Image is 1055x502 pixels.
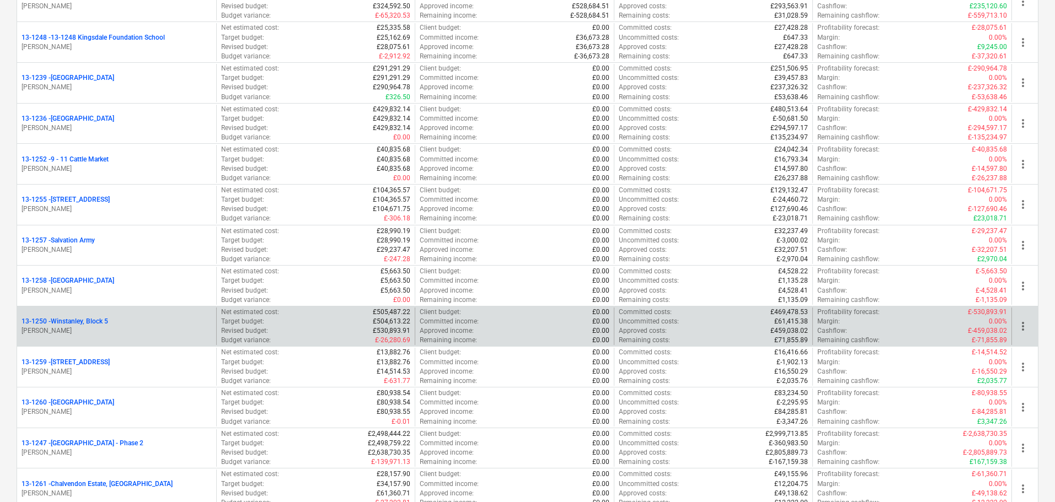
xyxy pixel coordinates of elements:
[420,64,461,73] p: Client budget :
[221,105,279,114] p: Net estimated cost :
[619,133,670,142] p: Remaining costs :
[619,307,672,317] p: Committed costs :
[373,2,410,11] p: £324,592.50
[420,286,474,295] p: Approved income :
[420,164,474,174] p: Approved income :
[592,267,609,276] p: £0.00
[592,245,609,255] p: £0.00
[817,307,880,317] p: Profitability forecast :
[817,2,847,11] p: Cashflow :
[377,33,410,42] p: £25,162.69
[420,307,461,317] p: Client budget :
[968,204,1007,214] p: £-127,690.46
[817,23,880,33] p: Profitability forecast :
[576,33,609,42] p: £36,673.28
[22,407,212,417] p: [PERSON_NAME]
[817,155,840,164] p: Margin :
[381,267,410,276] p: £5,663.50
[619,186,672,195] p: Committed costs :
[817,195,840,204] p: Margin :
[420,195,479,204] p: Committed income :
[221,186,279,195] p: Net estimated cost :
[770,133,808,142] p: £135,234.97
[22,317,212,336] div: 13-1250 -Winstanley, Block 5[PERSON_NAME]
[817,236,840,245] p: Margin :
[976,295,1007,305] p: £-1,135.09
[968,133,1007,142] p: £-135,234.97
[972,145,1007,154] p: £-40,835.68
[817,73,840,83] p: Margin :
[420,133,477,142] p: Remaining income :
[1016,117,1030,130] span: more_vert
[420,204,474,214] p: Approved income :
[989,114,1007,123] p: 0.00%
[1016,401,1030,414] span: more_vert
[817,186,880,195] p: Profitability forecast :
[592,123,609,133] p: £0.00
[619,226,672,236] p: Committed costs :
[420,105,461,114] p: Client budget :
[1000,449,1055,502] iframe: Chat Widget
[770,83,808,92] p: £237,326.32
[1016,360,1030,374] span: more_vert
[221,93,271,102] p: Budget variance :
[221,133,271,142] p: Budget variance :
[393,295,410,305] p: £0.00
[221,164,268,174] p: Revised budget :
[774,93,808,102] p: £53,638.46
[592,64,609,73] p: £0.00
[770,123,808,133] p: £294,597.17
[817,52,880,61] p: Remaining cashflow :
[377,23,410,33] p: £25,335.58
[619,155,679,164] p: Uncommitted costs :
[22,114,114,123] p: 13-1236 - [GEOGRAPHIC_DATA]
[420,295,477,305] p: Remaining income :
[221,2,268,11] p: Revised budget :
[22,448,212,457] p: [PERSON_NAME]
[778,286,808,295] p: £4,528.41
[774,42,808,52] p: £27,428.28
[619,52,670,61] p: Remaining costs :
[592,114,609,123] p: £0.00
[989,276,1007,285] p: 0.00%
[22,123,212,133] p: [PERSON_NAME]
[373,186,410,195] p: £104,365.57
[619,204,667,214] p: Approved costs :
[817,286,847,295] p: Cashflow :
[221,64,279,73] p: Net estimated cost :
[1016,76,1030,89] span: more_vert
[221,114,264,123] p: Target budget :
[970,2,1007,11] p: £235,120.60
[22,114,212,133] div: 13-1236 -[GEOGRAPHIC_DATA][PERSON_NAME]
[817,133,880,142] p: Remaining cashflow :
[221,83,268,92] p: Revised budget :
[379,52,410,61] p: £-2,912.92
[373,64,410,73] p: £291,291.29
[1016,158,1030,171] span: more_vert
[817,276,840,285] p: Margin :
[221,145,279,154] p: Net estimated cost :
[592,195,609,204] p: £0.00
[977,255,1007,264] p: £2,970.04
[968,64,1007,73] p: £-290,964.78
[592,186,609,195] p: £0.00
[1016,279,1030,293] span: more_vert
[373,73,410,83] p: £291,291.29
[393,174,410,183] p: £0.00
[221,307,279,317] p: Net estimated cost :
[770,64,808,73] p: £251,506.95
[972,93,1007,102] p: £-53,638.46
[592,307,609,317] p: £0.00
[817,64,880,73] p: Profitability forecast :
[1016,239,1030,252] span: more_vert
[968,83,1007,92] p: £-237,326.32
[221,286,268,295] p: Revised budget :
[22,317,108,326] p: 13-1250 - Winstanley, Block 5
[22,439,212,457] div: 13-1247 -[GEOGRAPHIC_DATA] - Phase 2[PERSON_NAME]
[22,236,95,245] p: 13-1257 - Salvation Army
[619,2,667,11] p: Approved costs :
[221,11,271,20] p: Budget variance :
[619,11,670,20] p: Remaining costs :
[377,42,410,52] p: £28,075.61
[420,52,477,61] p: Remaining income :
